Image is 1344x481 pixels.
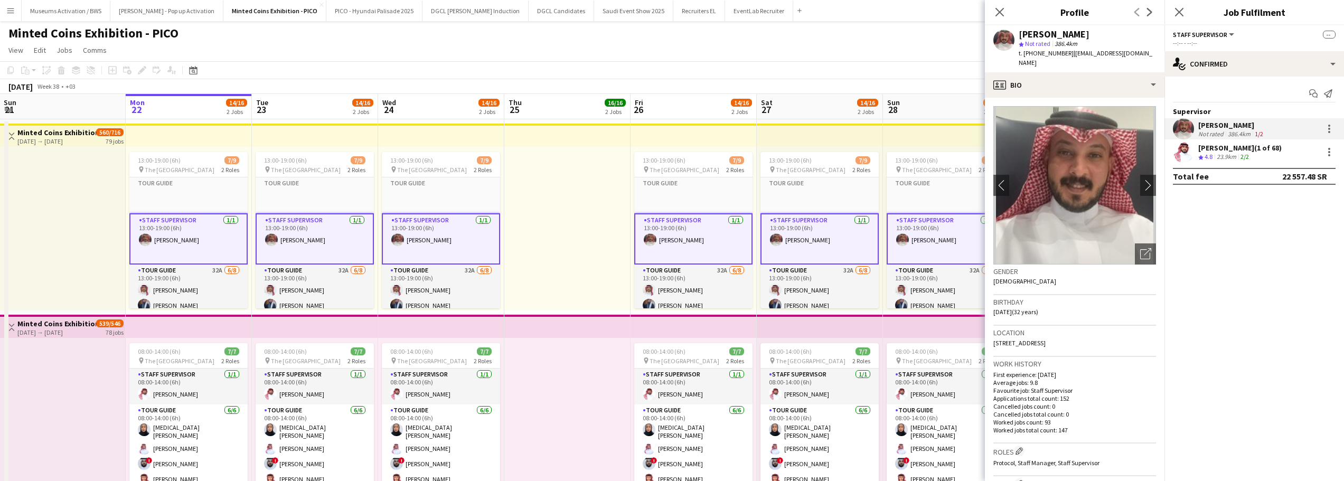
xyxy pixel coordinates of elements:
[858,108,878,116] div: 2 Jobs
[731,108,751,116] div: 2 Jobs
[1282,171,1327,182] div: 22 557.48 SR
[146,457,152,464] span: !
[634,369,753,404] app-card-role: Staff Supervisor1/108:00-14:00 (6h)[PERSON_NAME]
[729,156,744,164] span: 7/9
[1019,49,1152,67] span: | [EMAIL_ADDRESS][DOMAIN_NAME]
[760,152,879,308] div: 13:00-19:00 (6h)7/9 The [GEOGRAPHIC_DATA]2 RolesTour GuideStaff Supervisor1/113:00-19:00 (6h)[PER...
[1019,49,1074,57] span: t. [PHONE_NUMBER]
[353,108,373,116] div: 2 Jobs
[65,82,76,90] div: +03
[382,152,500,308] div: 13:00-19:00 (6h)7/9 The [GEOGRAPHIC_DATA]2 RolesTour GuideStaff Supervisor1/113:00-19:00 (6h)[PER...
[34,45,46,55] span: Edit
[129,152,248,308] app-job-card: 13:00-19:00 (6h)7/9 The [GEOGRAPHIC_DATA]2 RolesTour GuideStaff Supervisor1/113:00-19:00 (6h)[PER...
[17,128,96,137] h3: Minted Coins Exhibition - Night Shift
[776,166,845,174] span: The [GEOGRAPHIC_DATA]
[382,369,500,404] app-card-role: Staff Supervisor1/108:00-14:00 (6h)[PERSON_NAME]
[106,136,124,145] div: 79 jobs
[993,418,1156,426] p: Worked jobs count: 93
[1323,31,1336,39] span: --
[272,457,278,464] span: !
[347,357,365,365] span: 2 Roles
[129,369,248,404] app-card-role: Staff Supervisor1/108:00-14:00 (6h)[PERSON_NAME]
[110,1,223,21] button: [PERSON_NAME] - Pop up Activation
[83,45,107,55] span: Comms
[382,98,396,107] span: Wed
[397,357,467,365] span: The [GEOGRAPHIC_DATA]
[777,457,783,464] span: !
[255,103,268,116] span: 23
[979,357,997,365] span: 2 Roles
[17,319,96,328] h3: Minted Coins Exhibition - Day Shift
[4,43,27,57] a: View
[993,297,1156,307] h3: Birthday
[634,177,753,213] app-card-role-placeholder: Tour Guide
[726,357,744,365] span: 2 Roles
[145,166,214,174] span: The [GEOGRAPHIC_DATA]
[993,371,1156,379] p: First experience: [DATE]
[398,457,405,464] span: !
[1198,130,1226,138] div: Not rated
[256,177,374,213] app-card-role-placeholder: Tour Guide
[1025,40,1050,48] span: Not rated
[725,1,793,21] button: EventLab Recruiter
[993,402,1156,410] p: Cancelled jobs count: 0
[1205,153,1213,161] span: 4.8
[1019,30,1089,39] div: [PERSON_NAME]
[1198,120,1265,130] div: [PERSON_NAME]
[594,1,673,21] button: Saudi Event Show 2025
[256,98,268,107] span: Tue
[993,386,1156,394] p: Favourite job: Staff Supervisor
[759,103,773,116] span: 27
[256,213,374,265] app-card-role: Staff Supervisor1/113:00-19:00 (6h)[PERSON_NAME]
[760,369,879,404] app-card-role: Staff Supervisor1/108:00-14:00 (6h)[PERSON_NAME]
[130,98,145,107] span: Mon
[224,347,239,355] span: 7/7
[1173,171,1209,182] div: Total fee
[223,1,326,21] button: Minted Coins Exhibition - PICO
[256,152,374,308] app-job-card: 13:00-19:00 (6h)7/9 The [GEOGRAPHIC_DATA]2 RolesTour GuideStaff Supervisor1/113:00-19:00 (6h)[PER...
[227,108,247,116] div: 2 Jobs
[351,156,365,164] span: 7/9
[760,213,879,265] app-card-role: Staff Supervisor1/113:00-19:00 (6h)[PERSON_NAME]
[650,357,719,365] span: The [GEOGRAPHIC_DATA]
[264,156,307,164] span: 13:00-19:00 (6h)
[507,103,522,116] span: 25
[979,166,997,174] span: 2 Roles
[982,347,997,355] span: 7/7
[605,99,626,107] span: 16/16
[634,152,753,308] app-job-card: 13:00-19:00 (6h)7/9 The [GEOGRAPHIC_DATA]2 RolesTour GuideStaff Supervisor1/113:00-19:00 (6h)[PER...
[129,265,248,438] app-card-role: Tour Guide32A6/813:00-19:00 (6h)[PERSON_NAME][PERSON_NAME]
[985,72,1164,98] div: Bio
[128,103,145,116] span: 22
[852,357,870,365] span: 2 Roles
[634,265,753,438] app-card-role: Tour Guide32A6/813:00-19:00 (6h)[PERSON_NAME][PERSON_NAME]
[79,43,111,57] a: Comms
[271,166,341,174] span: The [GEOGRAPHIC_DATA]
[993,308,1038,316] span: [DATE] (32 years)
[887,369,1005,404] app-card-role: Staff Supervisor1/108:00-14:00 (6h)[PERSON_NAME]
[1164,5,1344,19] h3: Job Fulfilment
[985,5,1164,19] h3: Profile
[96,319,124,327] span: 539/546
[129,177,248,213] app-card-role-placeholder: Tour Guide
[1173,31,1236,39] button: Staff Supervisor
[1240,153,1249,161] app-skills-label: 2/2
[635,98,643,107] span: Fri
[993,277,1056,285] span: [DEMOGRAPHIC_DATA]
[390,347,433,355] span: 08:00-14:00 (6h)
[984,108,1004,116] div: 2 Jobs
[643,156,685,164] span: 13:00-19:00 (6h)
[8,81,33,92] div: [DATE]
[226,99,247,107] span: 14/16
[643,347,685,355] span: 08:00-14:00 (6h)
[993,339,1046,347] span: [STREET_ADDRESS]
[529,1,594,21] button: DGCL Candidates
[993,106,1156,265] img: Crew avatar or photo
[993,459,1099,467] span: Protocol, Staff Manager, Staff Supervisor
[1173,39,1336,47] div: --:-- - --:--
[650,166,719,174] span: The [GEOGRAPHIC_DATA]
[509,98,522,107] span: Thu
[769,156,812,164] span: 13:00-19:00 (6h)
